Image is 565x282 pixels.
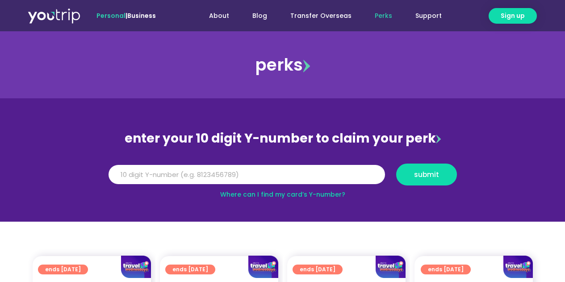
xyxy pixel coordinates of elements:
[109,164,457,192] form: Y Number
[363,8,404,24] a: Perks
[104,127,461,150] div: enter your 10 digit Y-number to claim your perk
[197,8,241,24] a: About
[279,8,363,24] a: Transfer Overseas
[220,190,345,199] a: Where can I find my card’s Y-number?
[180,8,453,24] nav: Menu
[489,8,537,24] a: Sign up
[501,11,525,21] span: Sign up
[396,164,457,185] button: submit
[404,8,453,24] a: Support
[96,11,156,20] span: |
[241,8,279,24] a: Blog
[96,11,126,20] span: Personal
[414,171,439,178] span: submit
[127,11,156,20] a: Business
[109,165,385,185] input: 10 digit Y-number (e.g. 8123456789)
